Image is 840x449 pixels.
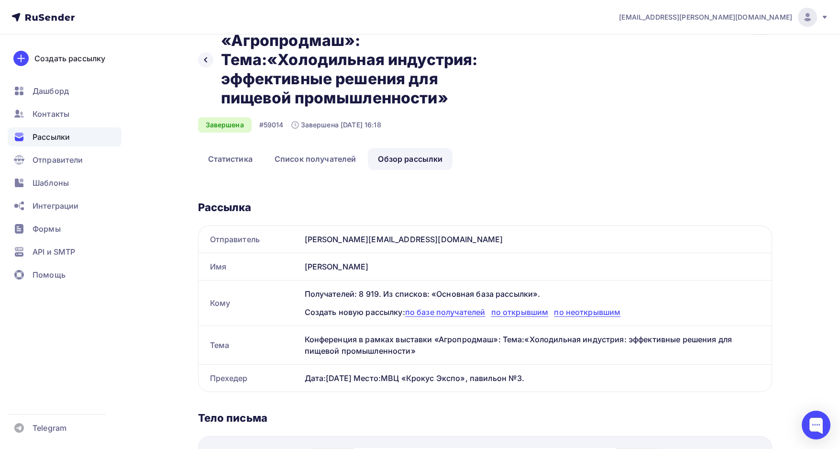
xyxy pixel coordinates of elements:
a: Список получателей [265,148,366,170]
span: Формы [33,223,61,235]
span: [EMAIL_ADDRESS][PERSON_NAME][DOMAIN_NAME] [619,12,792,22]
div: Тело письма [198,411,772,425]
span: API и SMTP [33,246,75,258]
a: Отправители [8,150,122,169]
div: [PERSON_NAME][EMAIL_ADDRESS][DOMAIN_NAME] [301,226,772,253]
span: Компания «Мегахолод» представит доклад на тему: «Новые разработки в производстве теплообменной те... [53,336,289,362]
div: Завершена [198,117,252,133]
div: Имя [199,253,301,280]
span: по открывшим [491,307,549,317]
div: Отправитель [199,226,301,253]
div: Прехедер [199,365,301,392]
div: Получателей: 8 919. Из списков: «Основная база рассылки». [305,288,760,300]
span: Контакты [33,108,69,120]
div: #59014 [259,120,284,130]
span: по неоткрывшим [554,307,620,317]
span: Отправители [33,154,83,166]
div: Дата:[DATE] Место:МВЦ «Крокус Экспо», павильон №3. [301,365,772,392]
a: Статистика [198,148,263,170]
span: Дашборд [33,85,69,97]
a: Рассылки [8,127,122,146]
div: Завершена [DATE] 16:18 [291,120,381,130]
img: Информация [54,12,290,236]
span: Шаблоны [33,177,69,189]
a: Контакты [8,104,122,123]
a: Дашборд [8,81,122,101]
span: Интеграции [33,200,78,212]
h2: Конференция в рамках выставки «Агропродмаш»: Тема:«Холодильная индустрия: эффективные решения для... [221,12,510,108]
span: по базе получателей [405,307,486,317]
a: Обзор рассылки [368,148,453,170]
div: Создать рассылку [34,53,105,64]
span: Приглашаем вас на конференцию в рамках выставки «Агропродмаш». Тема:«Холодильная индустрия: эффек... [53,298,273,324]
div: Уважаемые партнеры! [53,271,292,290]
span: Помощь [33,269,66,281]
a: Шаблоны [8,173,122,192]
span: Telegram [33,422,66,434]
div: Создать новую рассылку: [305,306,760,318]
div: Тема [199,326,301,364]
a: [EMAIL_ADDRESS][PERSON_NAME][DOMAIN_NAME] [619,8,829,27]
div: Конференция в рамках выставки «Агропродмаш»: Тема:«Холодильная индустрия: эффективные решения для... [301,326,772,364]
a: Формы [8,219,122,238]
div: [PERSON_NAME] [301,253,772,280]
span: Рассылки [33,131,70,143]
div: Рассылка [198,201,772,214]
div: Кому [199,281,301,326]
